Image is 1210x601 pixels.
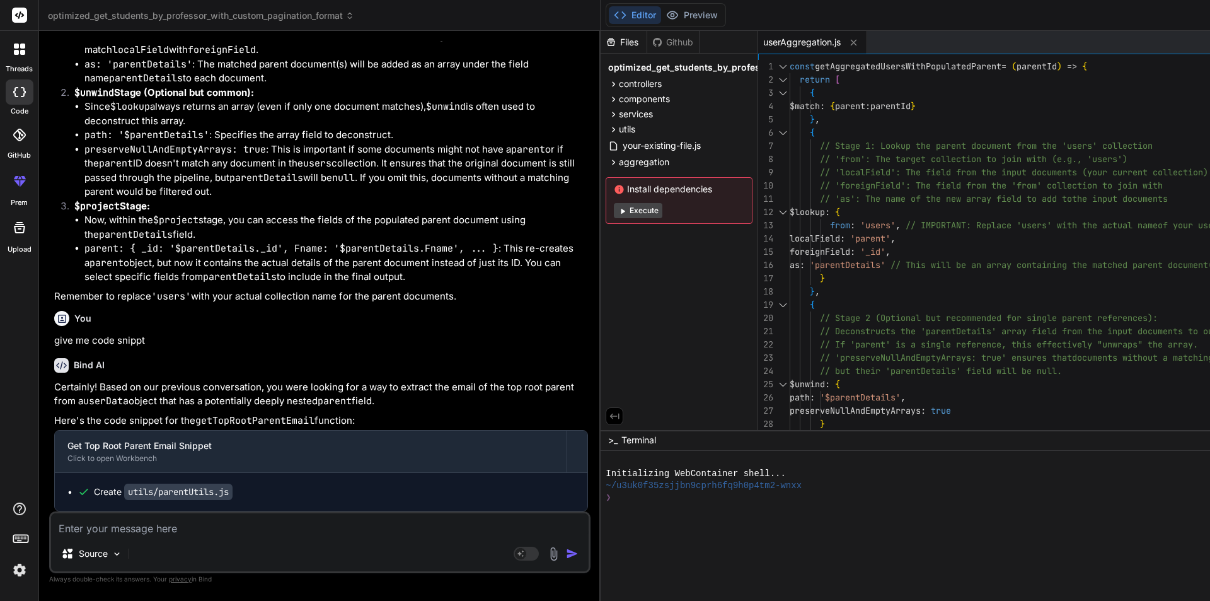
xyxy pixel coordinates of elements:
[606,468,786,480] span: Initializing WebContainer shell...
[835,74,840,85] span: [
[758,179,773,192] div: 10
[619,93,670,105] span: components
[124,484,233,500] code: utils/parentUtils.js
[758,166,773,179] div: 9
[810,114,815,125] span: }
[820,352,1072,363] span: // 'preserveNullAndEmptyArrays: true' ensures that
[109,72,183,85] code: parentDetails
[815,114,820,125] span: ,
[614,203,662,218] button: Execute
[6,64,33,74] label: threads
[775,60,791,73] div: Click to collapse the range.
[825,206,830,218] span: :
[1057,61,1062,72] span: )
[1082,61,1087,72] span: {
[921,405,926,416] span: :
[601,36,647,49] div: Files
[790,405,921,416] span: preserveNullAndEmptyArrays
[890,233,896,244] span: ,
[775,86,791,100] div: Click to collapse the range.
[790,246,850,257] span: foreignField
[860,219,896,231] span: 'users'
[84,143,266,156] code: preserveNullAndEmptyArrays: true
[830,219,850,231] span: from
[758,285,773,298] div: 18
[11,197,28,208] label: prem
[84,143,588,199] li: : This is important if some documents might not have a or if the ID doesn't match any document in...
[800,74,830,85] span: return
[885,246,890,257] span: ,
[79,547,108,560] p: Source
[758,351,773,365] div: 23
[890,259,1143,271] span: // This will be an array containing the matched pa
[99,157,133,170] code: parent
[203,271,277,283] code: parentDetails
[608,434,618,446] span: >_
[67,440,554,452] div: Get Top Root Parent Email Snippet
[758,391,773,404] div: 26
[850,233,890,244] span: 'parent'
[55,431,567,472] button: Get Top Root Parent Email SnippetClick to open Workbench
[758,113,773,126] div: 5
[758,126,773,139] div: 6
[318,395,352,407] code: parent
[9,559,30,581] img: settings
[1072,193,1168,204] span: the input documents
[758,259,773,272] div: 16
[820,272,825,284] span: }
[110,100,150,113] code: $lookup
[790,61,815,72] span: const
[48,9,354,22] span: optimized_get_students_by_professor_with_custom_pagination_format
[606,480,802,492] span: ~/u3uk0f35zsjjbn9cprh6fq9h0p4tm2-wnxx
[1067,61,1077,72] span: =>
[810,127,815,138] span: {
[870,100,911,112] span: parentId
[84,213,588,242] li: Now, within the stage, you can access the fields of the populated parent document using the field.
[83,395,129,407] code: userData
[151,290,191,303] code: 'users'
[810,87,815,98] span: {
[275,30,292,42] code: _id
[332,172,355,184] code: null
[74,200,150,212] strong: Stage:
[84,58,192,71] code: as: 'parentDetails'
[820,166,1072,178] span: // 'localField': The field from the input document
[820,365,1062,376] span: // but their 'parentDetails' field will be null.
[426,100,466,113] code: $unwind
[820,153,1072,165] span: // 'from': The target collection to join with (e.g
[758,60,773,73] div: 1
[850,246,855,257] span: :
[790,100,820,112] span: $match
[112,44,169,56] code: localField
[758,153,773,166] div: 8
[340,30,369,42] code: users
[1072,140,1153,151] span: sers' collection
[566,547,579,560] img: icon
[790,392,810,403] span: path
[775,126,791,139] div: Click to collapse the range.
[229,172,303,184] code: parentDetails
[758,338,773,351] div: 22
[1072,312,1158,324] span: rent references):
[820,100,825,112] span: :
[820,325,1072,337] span: // Deconstructs the 'parentDetails' array field fr
[621,434,656,446] span: Terminal
[775,378,791,391] div: Click to collapse the range.
[775,206,791,219] div: Click to collapse the range.
[84,129,209,141] code: path: '$parentDetails'
[835,378,840,390] span: {
[815,286,820,297] span: ,
[608,61,919,74] span: optimized_get_students_by_professor_with_custom_pagination_format
[99,228,173,241] code: parentDetails
[758,219,773,232] div: 13
[74,86,254,98] strong: Stage (Optional but common):
[112,549,122,559] img: Pick Models
[1072,339,1198,350] span: vely "unwraps" the array.
[865,100,870,112] span: :
[303,157,331,170] code: users
[810,286,815,297] span: }
[758,206,773,219] div: 12
[74,86,114,99] code: $unwind
[606,492,612,504] span: ❯
[758,325,773,338] div: 21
